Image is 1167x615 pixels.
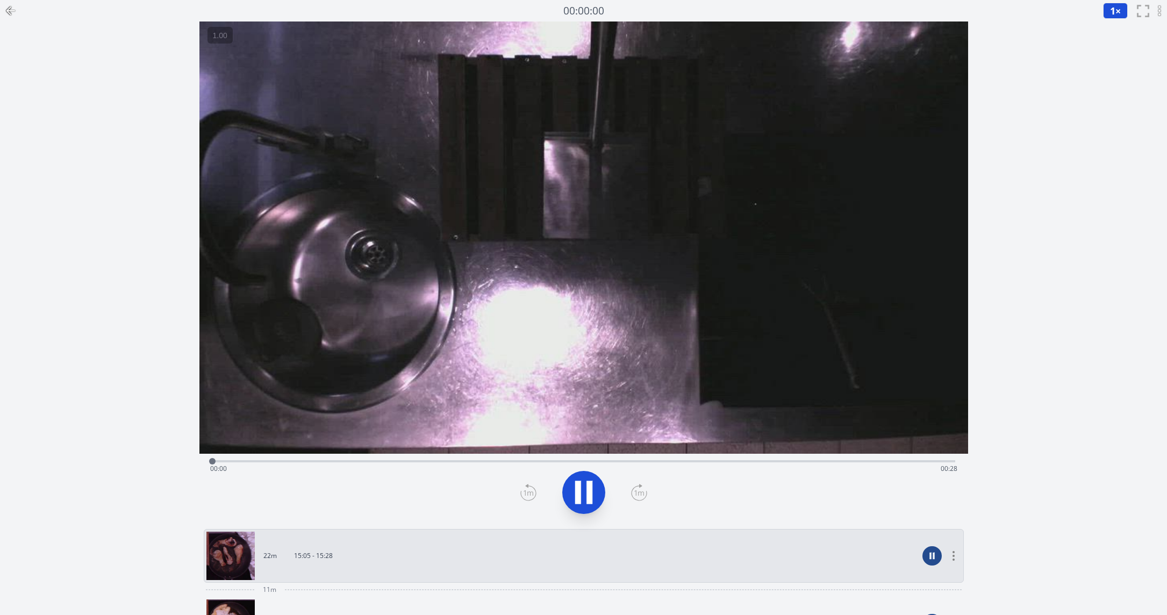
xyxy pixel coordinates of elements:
button: 1× [1103,3,1128,19]
a: 00:00:00 [563,3,604,19]
span: 00:28 [941,464,957,473]
p: 15:05 - 15:28 [294,552,333,560]
span: 11m [263,585,276,594]
span: 1 [1110,4,1115,17]
img: 250928140545_thumb.jpeg [206,532,255,580]
p: 22m [263,552,277,560]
